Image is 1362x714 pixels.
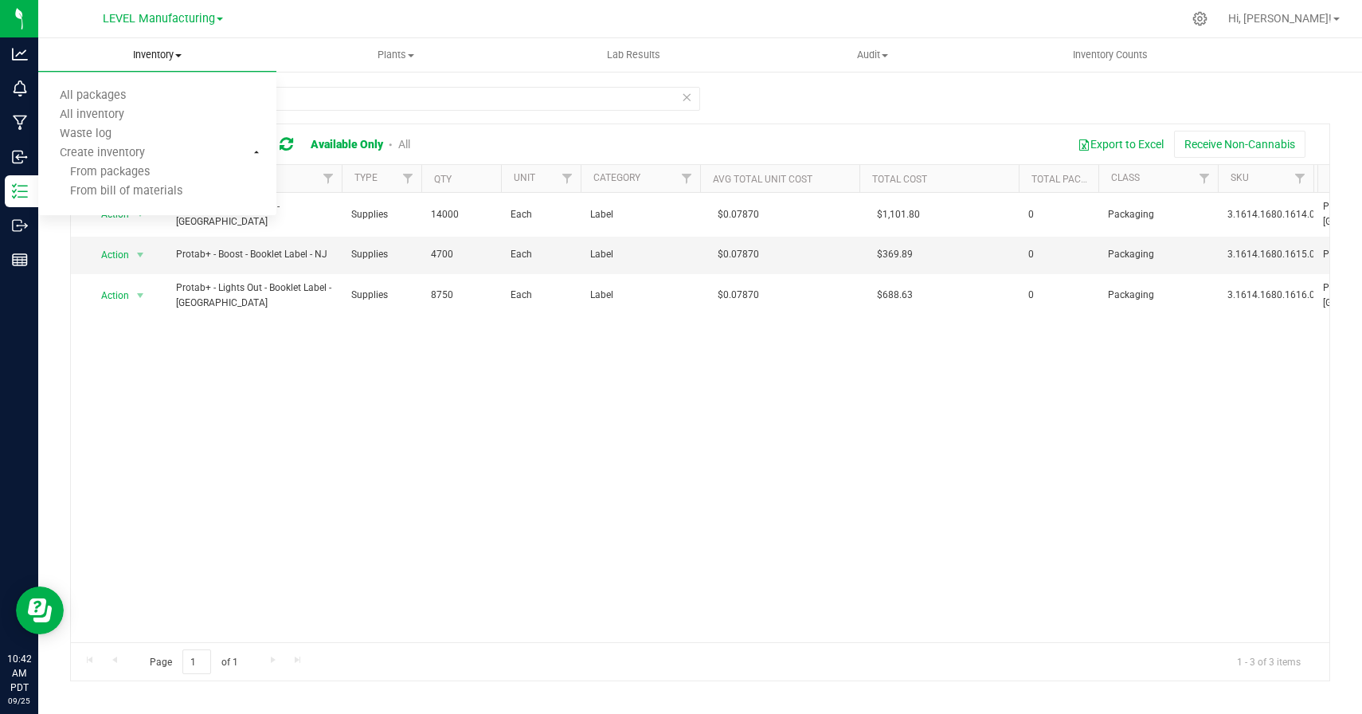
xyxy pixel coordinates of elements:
span: Label [590,247,691,262]
a: Filter [1287,165,1313,192]
span: $0.07870 [710,203,767,226]
p: 10:42 AM PDT [7,652,31,695]
input: Search Item Name, Retail Display Name, SKU, Part Number... [70,87,700,111]
a: Inventory Counts [992,38,1230,72]
a: SKU [1231,172,1249,183]
span: Clear [681,87,692,108]
span: Supplies [351,207,412,222]
a: Filter [554,165,581,192]
span: Each [511,247,571,262]
a: Qty [434,174,452,185]
span: Packaging [1108,207,1208,222]
a: Class [1111,172,1140,183]
span: All packages [38,89,147,103]
span: Action [87,284,130,307]
span: Supplies [351,247,412,262]
span: Protab+ - Lights Out - Booklet Label - [GEOGRAPHIC_DATA] [176,280,332,311]
a: Filter [395,165,421,192]
p: 09/25 [7,695,31,707]
inline-svg: Analytics [12,46,28,62]
span: Label [590,207,691,222]
input: 1 [182,649,211,674]
span: Supplies [351,288,412,303]
span: Hi, [PERSON_NAME]! [1228,12,1332,25]
span: 4700 [431,247,491,262]
span: Create inventory [38,147,166,160]
span: 14000 [431,207,491,222]
span: $1,101.80 [869,203,928,226]
span: From packages [38,166,150,179]
button: Export to Excel [1067,131,1174,158]
a: Avg Total Unit Cost [713,174,812,185]
span: Inventory [38,48,276,62]
a: Filter [674,165,700,192]
a: All [398,138,410,151]
span: 3.1614.1680.1616.0 [1227,288,1315,303]
span: Audit [753,48,990,62]
span: 0 [1028,288,1089,303]
a: Unit [514,172,535,183]
span: select [131,284,151,307]
inline-svg: Inbound [12,149,28,165]
span: All inventory [38,108,146,122]
inline-svg: Inventory [12,183,28,199]
span: Waste log [38,127,133,141]
span: LEVEL Manufacturing [103,12,215,25]
span: From bill of materials [38,185,182,198]
span: Action [87,244,130,266]
span: Each [511,288,571,303]
span: Inventory Counts [1051,48,1169,62]
span: select [131,244,151,266]
a: Filter [315,165,342,192]
a: Lab Results [515,38,753,72]
span: Packaging [1108,288,1208,303]
span: Each [511,207,571,222]
a: Category [593,172,640,183]
a: Available Only [311,138,383,151]
span: Packaging [1108,247,1208,262]
div: Manage settings [1190,11,1210,26]
span: Page of 1 [136,649,251,674]
span: $369.89 [869,243,921,266]
span: 3.1614.1680.1614.0 [1227,207,1315,222]
inline-svg: Reports [12,252,28,268]
span: 0 [1028,247,1089,262]
span: $688.63 [869,284,921,307]
span: Lab Results [585,48,682,62]
a: Total Packages [1031,174,1111,185]
span: $0.07870 [710,284,767,307]
span: 0 [1028,207,1089,222]
span: $0.07870 [710,243,767,266]
inline-svg: Outbound [12,218,28,233]
iframe: Resource center [16,586,64,634]
inline-svg: Manufacturing [12,115,28,131]
span: 8750 [431,288,491,303]
span: 1 - 3 of 3 items [1224,649,1313,673]
span: 3.1614.1680.1615.0 [1227,247,1315,262]
span: Protab+ - Boost - Booklet Label - NJ [176,247,332,262]
a: Audit [753,38,991,72]
a: Type [354,172,378,183]
a: Plants [276,38,515,72]
a: Inventory All packages All inventory Waste log Create inventory From packages From bill of materials [38,38,276,72]
span: Label [590,288,691,303]
inline-svg: Monitoring [12,80,28,96]
a: Filter [1192,165,1218,192]
span: Plants [277,48,514,62]
button: Receive Non-Cannabis [1174,131,1305,158]
a: Total Cost [872,174,927,185]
